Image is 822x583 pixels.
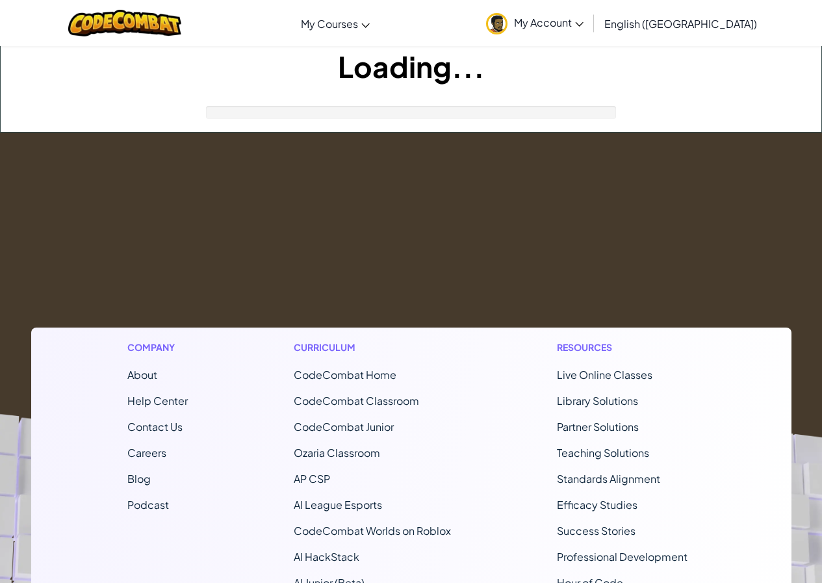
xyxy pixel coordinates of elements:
[294,394,419,408] a: CodeCombat Classroom
[127,394,188,408] a: Help Center
[294,341,451,354] h1: Curriculum
[127,368,157,382] a: About
[557,394,638,408] a: Library Solutions
[294,368,396,382] span: CodeCombat Home
[127,341,188,354] h1: Company
[294,498,382,512] a: AI League Esports
[514,16,584,29] span: My Account
[557,446,649,460] a: Teaching Solutions
[557,550,687,564] a: Professional Development
[557,341,695,354] h1: Resources
[294,6,376,41] a: My Courses
[127,498,169,512] a: Podcast
[557,524,636,538] a: Success Stories
[557,420,639,434] a: Partner Solutions
[598,6,764,41] a: English ([GEOGRAPHIC_DATA])
[1,46,821,86] h1: Loading...
[294,550,359,564] a: AI HackStack
[301,17,358,31] span: My Courses
[557,472,660,486] a: Standards Alignment
[294,446,380,460] a: Ozaria Classroom
[486,13,507,34] img: avatar
[557,368,652,382] a: Live Online Classes
[294,420,394,434] a: CodeCombat Junior
[127,472,151,486] a: Blog
[480,3,590,44] a: My Account
[604,17,757,31] span: English ([GEOGRAPHIC_DATA])
[557,498,637,512] a: Efficacy Studies
[68,10,182,36] img: CodeCombat logo
[294,472,330,486] a: AP CSP
[127,420,183,434] span: Contact Us
[127,446,166,460] a: Careers
[294,524,451,538] a: CodeCombat Worlds on Roblox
